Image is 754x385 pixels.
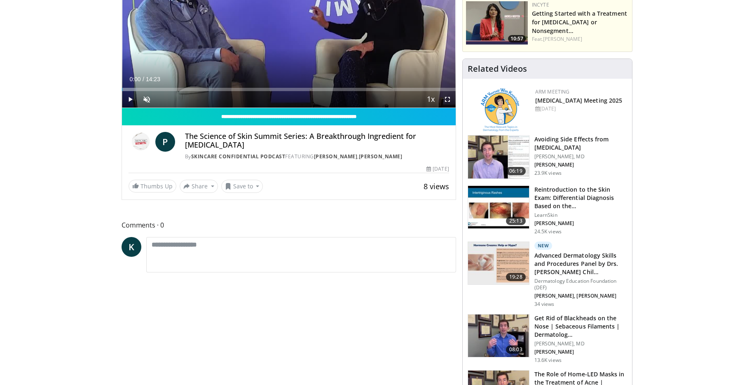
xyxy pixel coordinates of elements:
[122,220,456,230] span: Comments 0
[129,132,152,152] img: Skincare Confidential Podcast
[535,88,570,95] a: ARM Meeting
[221,180,263,193] button: Save to
[314,153,358,160] a: [PERSON_NAME]
[155,132,175,152] a: P
[185,153,449,160] div: By FEATURING ,
[468,64,527,74] h4: Related Videos
[468,242,529,285] img: dd29cf01-09ec-4981-864e-72915a94473e.150x105_q85_crop-smart_upscale.jpg
[534,293,627,299] p: [PERSON_NAME], [PERSON_NAME]
[534,185,627,210] h3: Reintroduction to the Skin Exam: Differential Diagnosis Based on the…
[534,251,627,276] h3: Advanced Dermatology Skills and Procedures Panel by Drs. [PERSON_NAME] Chil…
[535,105,625,113] div: [DATE]
[466,1,528,45] a: 10:57
[185,132,449,150] h4: The Science of Skin Summit Series: A Breakthrough Ingredient for [MEDICAL_DATA]
[468,314,627,364] a: 08:03 Get Rid of Blackheads on the Nose | Sebaceous Filaments | Dermatolog… [PERSON_NAME], MD [PE...
[534,162,627,168] p: [PERSON_NAME]
[534,228,562,235] p: 24.5K views
[508,35,526,42] span: 10:57
[468,186,529,229] img: 022c50fb-a848-4cac-a9d8-ea0906b33a1b.150x105_q85_crop-smart_upscale.jpg
[191,153,286,160] a: Skincare Confidential Podcast
[180,180,218,193] button: Share
[506,217,526,225] span: 25:13
[359,153,403,160] a: [PERSON_NAME]
[468,242,627,308] a: 19:28 New Advanced Dermatology Skills and Procedures Panel by Drs. [PERSON_NAME] Chil… Dermatolog...
[138,91,155,108] button: Unmute
[143,76,144,82] span: /
[468,136,529,178] img: 6f9900f7-f6e7-4fd7-bcbb-2a1dc7b7d476.150x105_q85_crop-smart_upscale.jpg
[534,220,627,227] p: [PERSON_NAME]
[481,88,519,131] img: 89a28c6a-718a-466f-b4d1-7c1f06d8483b.png.150x105_q85_autocrop_double_scale_upscale_version-0.2.png
[543,35,582,42] a: [PERSON_NAME]
[534,212,627,218] p: LearnSkin
[468,185,627,235] a: 25:13 Reintroduction to the Skin Exam: Differential Diagnosis Based on the… LearnSkin [PERSON_NAM...
[506,345,526,354] span: 08:03
[122,91,138,108] button: Play
[426,165,449,173] div: [DATE]
[534,340,627,347] p: [PERSON_NAME], MD
[534,314,627,339] h3: Get Rid of Blackheads on the Nose | Sebaceous Filaments | Dermatolog…
[506,273,526,281] span: 19:28
[532,1,549,8] a: Incyte
[439,91,456,108] button: Fullscreen
[532,35,629,43] div: Feat.
[146,76,160,82] span: 14:23
[468,315,529,357] img: 54dc8b42-62c8-44d6-bda4-e2b4e6a7c56d.150x105_q85_crop-smart_upscale.jpg
[534,170,562,176] p: 23.9K views
[466,1,528,45] img: e02a99de-beb8-4d69-a8cb-018b1ffb8f0c.png.150x105_q85_crop-smart_upscale.jpg
[423,91,439,108] button: Playback Rate
[534,242,553,250] p: New
[424,181,449,191] span: 8 views
[534,349,627,355] p: [PERSON_NAME]
[534,278,627,291] p: Dermatology Education Foundation (DEF)
[532,9,627,35] a: Getting Started with a Treatment for [MEDICAL_DATA] or Nonsegment…
[534,153,627,160] p: [PERSON_NAME], MD
[534,135,627,152] h3: Avoiding Side Effects from [MEDICAL_DATA]
[468,135,627,179] a: 06:19 Avoiding Side Effects from [MEDICAL_DATA] [PERSON_NAME], MD [PERSON_NAME] 23.9K views
[122,88,456,91] div: Progress Bar
[534,301,555,308] p: 34 views
[535,96,623,104] a: [MEDICAL_DATA] Meeting 2025
[534,357,562,364] p: 13.6K views
[129,76,140,82] span: 0:00
[122,237,141,257] a: K
[506,167,526,175] span: 06:19
[129,180,176,192] a: Thumbs Up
